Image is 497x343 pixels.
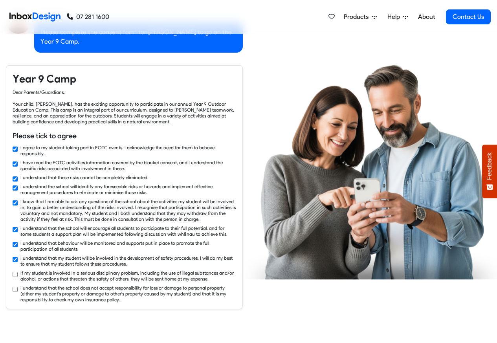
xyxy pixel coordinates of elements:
[20,183,236,195] label: I understand the school will identify any foreseeable risks or hazards and implement effective ma...
[20,255,236,267] label: I understand that my student will be involved in the development of safety procedures. I will do ...
[344,12,372,22] span: Products
[20,225,236,237] label: I understand that the school will encourage all students to participate to their full potential, ...
[387,12,403,22] span: Help
[20,270,236,282] label: If my student is involved in a serious disciplinary problem, including the use of illegal substan...
[384,9,411,25] a: Help
[486,152,493,180] span: Feedback
[13,131,236,141] h6: Please tick to agree
[482,145,497,198] button: Feedback - Show survey
[20,285,236,303] label: I understand that the school does not accept responsibility for loss or damage to personal proper...
[341,9,380,25] a: Products
[13,72,236,86] h4: Year 9 Camp
[20,240,236,252] label: I understand that behaviour will be monitored and supports put in place to promote the full parti...
[20,198,236,222] label: I know that I am able to ask any questions of the school about the activities my student will be ...
[446,9,491,24] a: Contact Us
[416,9,437,25] a: About
[13,89,236,125] div: Dear Parents/Guardians, Your child, [PERSON_NAME], has the exciting opportunity to participate in...
[20,160,236,171] label: I have read the EOTC activities information covered by the blanket consent, and I understand the ...
[20,174,149,180] label: I understand that these risks cannot be completely eliminated.
[34,21,243,53] div: Please complete the consent form for [PERSON_NAME] to go on the Year 9 Camp.
[20,145,236,156] label: I agree to my student taking part in EOTC events. I acknowledge the need for them to behave respo...
[67,12,109,22] a: 07 281 1600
